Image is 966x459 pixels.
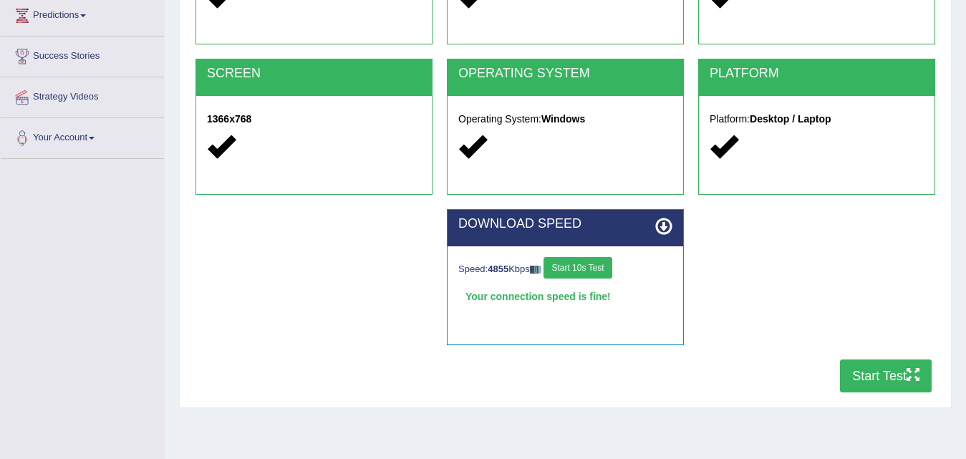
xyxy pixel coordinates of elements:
[458,67,672,81] h2: OPERATING SYSTEM
[1,118,164,154] a: Your Account
[750,113,831,125] strong: Desktop / Laptop
[207,67,421,81] h2: SCREEN
[1,77,164,113] a: Strategy Videos
[458,286,672,307] div: Your connection speed is fine!
[207,113,251,125] strong: 1366x768
[544,257,612,279] button: Start 10s Test
[710,67,924,81] h2: PLATFORM
[1,37,164,72] a: Success Stories
[458,114,672,125] h5: Operating System:
[458,257,672,282] div: Speed: Kbps
[541,113,585,125] strong: Windows
[488,264,508,274] strong: 4855
[458,217,672,231] h2: DOWNLOAD SPEED
[710,114,924,125] h5: Platform:
[840,359,932,392] button: Start Test
[530,266,541,274] img: ajax-loader-fb-connection.gif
